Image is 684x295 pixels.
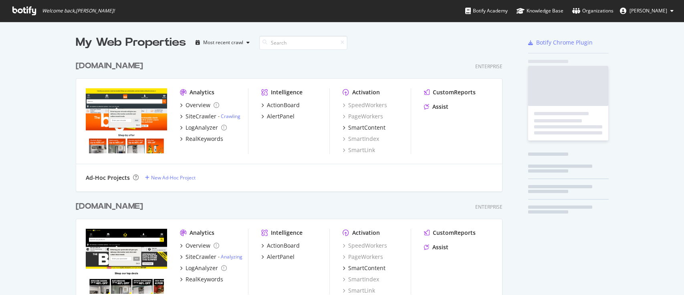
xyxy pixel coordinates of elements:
[343,112,383,120] a: PageWorkers
[151,174,196,181] div: New Ad-Hoc Project
[186,135,223,143] div: RealKeywords
[221,253,242,260] a: Analyzing
[343,101,387,109] a: SpeedWorkers
[343,253,383,261] a: PageWorkers
[186,124,218,132] div: LogAnalyzer
[259,36,347,50] input: Search
[348,264,385,272] div: SmartContent
[465,7,508,15] div: Botify Academy
[271,229,303,237] div: Intelligence
[218,253,242,260] div: -
[86,229,167,294] img: www.trade-point.co.uk
[528,39,593,47] a: Botify Chrome Plugin
[261,242,300,250] a: ActionBoard
[180,101,219,109] a: Overview
[343,146,375,154] a: SmartLink
[180,275,223,283] a: RealKeywords
[343,264,385,272] a: SmartContent
[180,264,227,272] a: LogAnalyzer
[261,112,295,120] a: AlertPanel
[343,287,375,295] a: SmartLink
[186,253,216,261] div: SiteCrawler
[180,124,227,132] a: LogAnalyzer
[343,135,379,143] a: SmartIndex
[343,275,379,283] a: SmartIndex
[536,39,593,47] div: Botify Chrome Plugin
[343,242,387,250] a: SpeedWorkers
[267,101,300,109] div: ActionBoard
[180,253,242,261] a: SiteCrawler- Analyzing
[267,112,295,120] div: AlertPanel
[630,7,667,14] span: Philippa Haile
[432,243,448,251] div: Assist
[76,201,146,212] a: [DOMAIN_NAME]
[261,253,295,261] a: AlertPanel
[475,63,502,70] div: Enterprise
[86,174,130,182] div: Ad-Hoc Projects
[267,253,295,261] div: AlertPanel
[424,103,448,111] a: Assist
[352,229,380,237] div: Activation
[180,135,223,143] a: RealKeywords
[76,35,186,51] div: My Web Properties
[271,88,303,96] div: Intelligence
[180,112,240,120] a: SiteCrawler- Crawling
[343,124,385,132] a: SmartContent
[203,40,243,45] div: Most recent crawl
[218,113,240,120] div: -
[42,8,115,14] span: Welcome back, [PERSON_NAME] !
[76,60,146,72] a: [DOMAIN_NAME]
[572,7,613,15] div: Organizations
[180,242,219,250] a: Overview
[190,88,214,96] div: Analytics
[433,229,476,237] div: CustomReports
[192,36,253,49] button: Most recent crawl
[424,229,476,237] a: CustomReports
[352,88,380,96] div: Activation
[186,101,210,109] div: Overview
[348,124,385,132] div: SmartContent
[475,203,502,210] div: Enterprise
[186,275,223,283] div: RealKeywords
[613,4,680,17] button: [PERSON_NAME]
[261,101,300,109] a: ActionBoard
[86,88,167,153] img: www.diy.ie
[424,88,476,96] a: CustomReports
[190,229,214,237] div: Analytics
[517,7,563,15] div: Knowledge Base
[186,112,216,120] div: SiteCrawler
[432,103,448,111] div: Assist
[76,60,143,72] div: [DOMAIN_NAME]
[76,201,143,212] div: [DOMAIN_NAME]
[221,113,240,120] a: Crawling
[145,174,196,181] a: New Ad-Hoc Project
[424,243,448,251] a: Assist
[186,242,210,250] div: Overview
[267,242,300,250] div: ActionBoard
[433,88,476,96] div: CustomReports
[186,264,218,272] div: LogAnalyzer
